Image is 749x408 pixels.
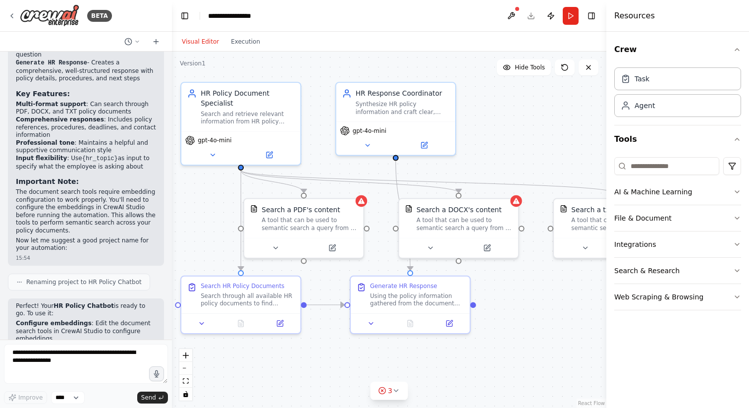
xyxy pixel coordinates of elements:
button: 3 [370,382,408,400]
div: 15:54 [16,254,156,262]
img: DOCXSearchTool [405,205,413,213]
div: Synthesize HR policy information and craft clear, helpful responses to employee questions about {... [356,100,449,116]
div: Search HR Policy Documents [201,282,284,290]
p: Perfect! Your is ready to go. To use it: [16,302,156,318]
strong: HR Policy Chatbot [53,302,114,309]
h4: Resources [614,10,655,22]
button: zoom out [179,362,192,375]
button: Integrations [614,232,741,257]
img: TXTSearchTool [560,205,568,213]
strong: Professional tone [16,139,75,146]
div: A tool that can be used to semantic search a query from a txt's content. [571,217,667,232]
button: File & Document [614,205,741,231]
li: : Can search through PDF, DOCX, and TXT policy documents [16,101,156,116]
div: A tool that can be used to semantic search a query from a DOCX's content. [417,217,512,232]
button: Open in side panel [432,318,466,329]
div: Search a DOCX's content [417,205,502,215]
code: {hr_topic} [82,155,118,162]
button: Search & Research [614,258,741,284]
button: AI & Machine Learning [614,179,741,205]
span: Hide Tools [515,63,545,71]
div: Crew [614,63,741,125]
button: Web Scraping & Browsing [614,284,741,310]
strong: Comprehensive responses [16,116,104,123]
li: : Edit the document search tools in CrewAI Studio to configure embeddings [16,320,156,343]
div: DOCXSearchToolSearch a DOCX's contentA tool that can be used to semantic search a query from a DO... [398,198,519,259]
div: Task [635,74,649,84]
button: Visual Editor [176,36,225,48]
div: React Flow controls [179,349,192,401]
button: Improve [4,391,47,404]
div: HR Response Coordinator [356,89,449,99]
nav: breadcrumb [208,11,267,21]
div: HR Policy Document SpecialistSearch and retrieve relevant information from HR policy documents to... [180,82,301,166]
p: Now let me suggest a good project name for your automation: [16,237,156,252]
strong: Configure embeddings [16,320,92,327]
div: Search a txt's content [571,205,645,215]
g: Edge from 0616ded9-e050-49cc-8e44-647b5e238750 to 33a6fcd1-8ce7-4e47-b932-88be8ebff0e8 [236,171,618,193]
button: Hide Tools [497,59,551,75]
button: Tools [614,125,741,153]
button: Open in side panel [460,242,514,253]
button: Open in side panel [242,149,296,161]
div: Generate HR Response [370,282,437,290]
div: Search HR Policy DocumentsSearch through all available HR policy documents to find relevant infor... [180,276,301,334]
img: PDFSearchTool [250,205,258,213]
img: Logo [20,4,79,27]
li: : Use as input to specify what the employee is asking about [16,155,156,171]
div: HR Policy Document Specialist [201,89,294,108]
div: Using the policy information gathered from the document search, create a clear, comprehensive, an... [370,292,464,307]
div: Search through all available HR policy documents to find relevant information related to the empl... [201,292,294,307]
button: Open in side panel [263,318,296,329]
div: A tool that can be used to semantic search a query from a PDF's content. [262,217,357,232]
button: No output available [390,318,431,329]
div: Tools [614,153,741,318]
a: React Flow attribution [578,401,605,406]
button: Start a new chat [148,36,164,48]
button: Hide right sidebar [585,9,598,23]
g: Edge from f1f45097-3cc6-4d94-942e-1fa39668dbf0 to 9c6b15fd-30db-4194-ac41-189710a6aec2 [307,300,344,310]
span: Send [141,394,156,402]
button: No output available [220,318,262,329]
button: zoom in [179,349,192,362]
div: HR Response CoordinatorSynthesize HR policy information and craft clear, helpful responses to emp... [335,82,456,156]
div: PDFSearchToolSearch a PDF's contentA tool that can be used to semantic search a query from a PDF'... [243,198,364,259]
button: fit view [179,375,192,388]
li: : Maintains a helpful and supportive communication style [16,139,156,155]
div: Version 1 [180,59,206,67]
button: Send [137,392,168,404]
button: Crew [614,36,741,63]
li: - Creates a comprehensive, well-structured response with policy details, procedures, and next steps [16,59,156,83]
strong: Multi-format support [16,101,86,108]
button: Switch to previous chat [120,36,144,48]
button: Hide left sidebar [178,9,192,23]
button: Open in side panel [397,139,451,151]
strong: Input flexibility [16,155,67,162]
div: Agent [635,101,655,111]
g: Edge from 0616ded9-e050-49cc-8e44-647b5e238750 to e0433e4f-1543-4e19-90e9-49f2fd40fd0f [236,171,309,193]
span: Renaming project to HR Policy Chatbot [26,278,142,286]
code: Generate HR Response [16,59,87,66]
div: Search a PDF's content [262,205,340,215]
div: BETA [87,10,112,22]
button: toggle interactivity [179,388,192,401]
p: The document search tools require embedding configuration to work properly. You'll need to config... [16,188,156,235]
button: Open in side panel [305,242,359,253]
li: : Includes policy references, procedures, deadlines, and contact information [16,116,156,139]
button: Click to speak your automation idea [149,366,164,381]
button: Execution [225,36,266,48]
div: TXTSearchToolSearch a txt's contentA tool that can be used to semantic search a query from a txt'... [553,198,674,259]
span: gpt-4o-mini [198,137,231,145]
span: Improve [18,394,43,402]
div: Generate HR ResponseUsing the policy information gathered from the document search, create a clea... [350,276,471,334]
h3: Key Features: [16,89,156,99]
div: Search and retrieve relevant information from HR policy documents to answer employee questions ab... [201,110,294,125]
g: Edge from 0616ded9-e050-49cc-8e44-647b5e238750 to b22ee2cc-36b4-4309-905c-9bcb18ce232c [236,171,463,193]
g: Edge from 0616ded9-e050-49cc-8e44-647b5e238750 to f1f45097-3cc6-4d94-942e-1fa39668dbf0 [236,171,246,270]
span: 3 [388,386,392,396]
h3: Important Note: [16,176,156,186]
span: gpt-4o-mini [353,127,386,135]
